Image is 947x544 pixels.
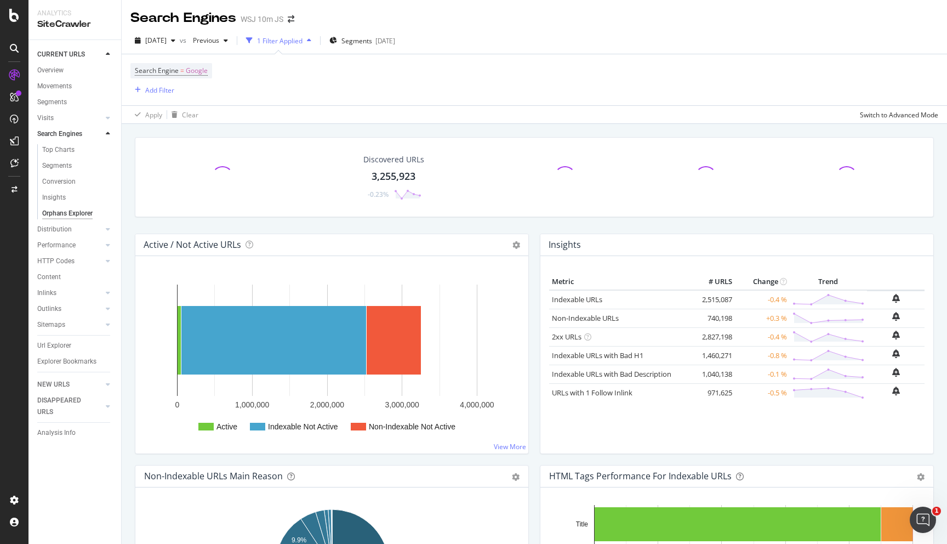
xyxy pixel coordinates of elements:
a: Insights [42,192,113,203]
a: URLs with 1 Follow Inlink [552,388,632,398]
span: Google [186,63,208,78]
a: Analysis Info [37,427,113,439]
button: Apply [130,106,162,123]
div: Insights [42,192,66,203]
div: arrow-right-arrow-left [288,15,294,23]
a: DISAPPEARED URLS [37,395,102,418]
td: 2,827,198 [691,327,735,346]
text: Non-Indexable Not Active [369,422,455,431]
a: View More [494,442,526,451]
th: Metric [549,274,691,290]
a: Non-Indexable URLs [552,313,619,323]
div: Top Charts [42,144,75,156]
td: 1,040,138 [691,365,735,383]
th: Trend [790,274,867,290]
div: Distribution [37,224,72,235]
text: 3,000,000 [385,400,419,409]
div: Analysis Info [37,427,76,439]
td: 971,625 [691,383,735,402]
div: SiteCrawler [37,18,112,31]
div: Non-Indexable URLs Main Reason [144,471,283,481]
a: Sitemaps [37,319,102,331]
span: 1 [932,507,941,515]
text: Indexable Not Active [268,422,338,431]
div: bell-plus [892,294,900,303]
button: 1 Filter Applied [242,32,316,49]
div: 3,255,923 [372,169,415,184]
td: -0.4 % [735,327,790,346]
div: Orphans Explorer [42,208,93,219]
th: Change [735,274,790,290]
td: +0.3 % [735,309,790,327]
div: Switch to Advanced Mode [860,110,938,120]
a: Search Engines [37,128,102,140]
div: -0.23% [368,190,389,199]
div: Overview [37,65,64,76]
a: Conversion [42,176,113,188]
div: Segments [37,97,67,108]
div: 1 Filter Applied [257,36,303,46]
div: bell-plus [892,349,900,358]
div: Movements [37,81,72,92]
span: 2025 Sep. 13th [145,36,167,45]
div: Apply [145,110,162,120]
div: Url Explorer [37,340,71,352]
a: Explorer Bookmarks [37,356,113,367]
a: 2xx URLs [552,332,581,342]
a: Url Explorer [37,340,113,352]
span: vs [180,36,189,45]
button: Clear [167,106,198,123]
a: Performance [37,240,102,251]
div: DISAPPEARED URLS [37,395,93,418]
div: [DATE] [375,36,395,46]
div: Search Engines [130,9,236,27]
span: Previous [189,36,219,45]
h4: Active / Not Active URLs [144,237,241,252]
text: 9.9% [292,536,307,544]
button: Previous [189,32,232,49]
div: Visits [37,112,54,124]
text: 4,000,000 [460,400,494,409]
a: Content [37,271,113,283]
div: Add Filter [145,86,174,95]
div: Sitemaps [37,319,65,331]
div: CURRENT URLS [37,49,85,60]
td: -0.5 % [735,383,790,402]
div: gear [512,473,520,481]
text: 2,000,000 [310,400,344,409]
button: [DATE] [130,32,180,49]
div: Performance [37,240,76,251]
a: Segments [42,160,113,172]
div: Discovered URLs [363,154,424,165]
td: -0.1 % [735,365,790,383]
div: Clear [182,110,198,120]
button: Add Filter [130,83,174,97]
a: Orphans Explorer [42,208,113,219]
div: gear [917,473,925,481]
div: HTTP Codes [37,256,75,267]
div: Content [37,271,61,283]
div: NEW URLS [37,379,70,390]
div: bell-plus [892,312,900,321]
a: Indexable URLs [552,294,602,304]
div: WSJ 10m JS [241,14,283,25]
span: Segments [341,36,372,46]
a: Overview [37,65,113,76]
text: Title [576,520,589,528]
th: # URLS [691,274,735,290]
span: Search Engine [135,66,179,75]
button: Switch to Advanced Mode [855,106,938,123]
h4: Insights [549,237,581,252]
a: Outlinks [37,303,102,315]
a: Top Charts [42,144,113,156]
svg: A chart. [144,274,520,445]
a: Indexable URLs with Bad Description [552,369,671,379]
td: -0.4 % [735,290,790,309]
div: bell-plus [892,331,900,339]
a: Indexable URLs with Bad H1 [552,350,643,360]
div: Search Engines [37,128,82,140]
i: Options [512,241,520,249]
text: 0 [175,400,180,409]
a: Visits [37,112,102,124]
